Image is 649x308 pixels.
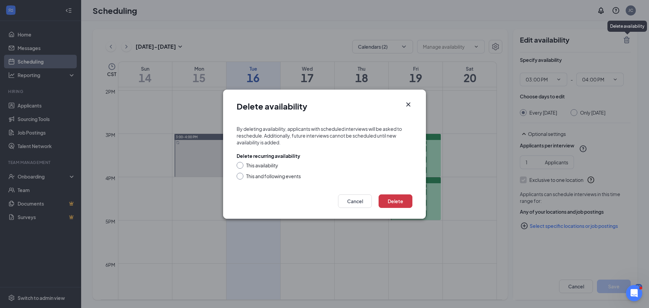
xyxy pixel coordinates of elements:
h1: Delete availability [237,100,307,112]
button: Delete [379,194,412,208]
button: Close [404,100,412,109]
iframe: Intercom live chat [626,285,642,301]
svg: Cross [404,100,412,109]
div: This and following events [246,173,301,180]
div: Delete recurring availability [237,152,300,159]
div: By deleting availability, applicants with scheduled interviews will be asked to reschedule. Addit... [237,125,412,146]
div: This availability [246,162,278,169]
button: Cancel [338,194,372,208]
div: Delete availability [607,21,647,32]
